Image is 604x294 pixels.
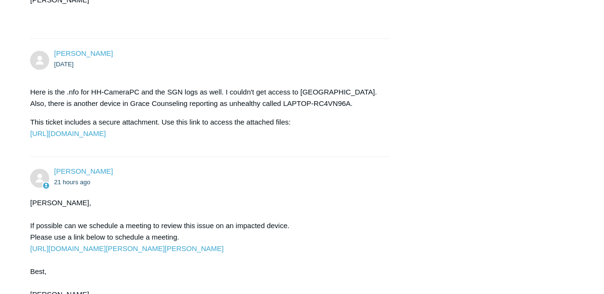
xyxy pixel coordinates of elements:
[54,49,113,57] a: [PERSON_NAME]
[54,49,113,57] span: Carson Bogner
[54,167,113,175] a: [PERSON_NAME]
[30,129,106,137] a: [URL][DOMAIN_NAME]
[30,244,223,252] a: [URL][DOMAIN_NAME][PERSON_NAME][PERSON_NAME]
[30,86,379,109] p: Here is the .nfo for HH-CameraPC and the SGN logs as well. I couldn't get access to [GEOGRAPHIC_D...
[30,116,379,139] p: This ticket includes a secure attachment. Use this link to access the attached files:
[54,167,113,175] span: Kris Haire
[54,61,74,68] time: 09/10/2025, 13:17
[54,178,90,186] time: 09/10/2025, 15:29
